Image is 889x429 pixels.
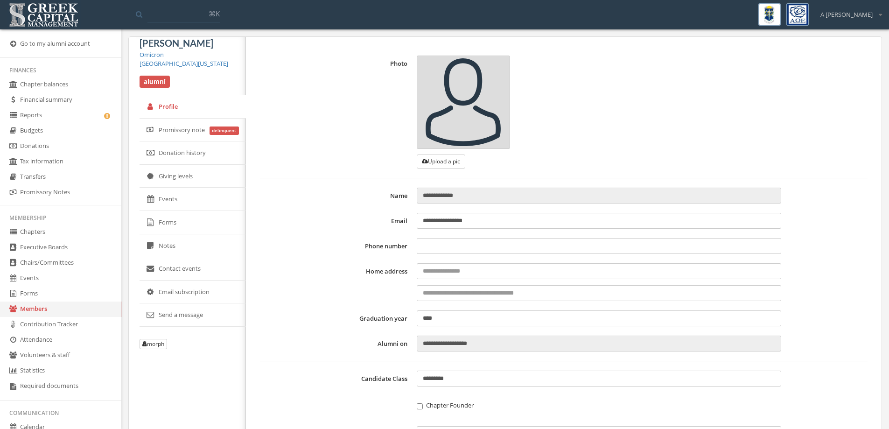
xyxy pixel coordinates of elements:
[260,310,412,326] label: Graduation year
[820,10,873,19] span: A [PERSON_NAME]
[140,188,246,211] a: Events
[140,339,167,349] button: morph
[260,336,412,352] label: Alumni on
[417,403,423,409] input: Chapter Founder
[140,303,246,327] a: Send a message
[140,59,228,68] a: [GEOGRAPHIC_DATA][US_STATE]
[140,234,246,258] a: Notes
[417,401,781,410] label: Chapter Founder
[260,238,412,254] label: Phone number
[140,50,164,59] a: Omicron
[417,155,465,169] button: Upload a pic
[260,263,412,301] label: Home address
[209,9,220,18] span: ⌘K
[140,95,246,119] a: Profile
[814,3,882,19] div: A [PERSON_NAME]
[260,213,412,229] label: Email
[140,165,246,188] a: Giving levels
[260,371,412,387] label: Candidate Class
[140,37,213,49] span: [PERSON_NAME]
[210,127,239,135] span: delinquent
[140,257,246,281] a: Contact events
[140,119,246,142] a: Promissory note
[140,141,246,165] a: Donation history
[140,281,246,304] a: Email subscription
[260,188,412,204] label: Name
[140,211,246,234] a: Forms
[140,76,170,88] span: alumni
[260,56,412,169] label: Photo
